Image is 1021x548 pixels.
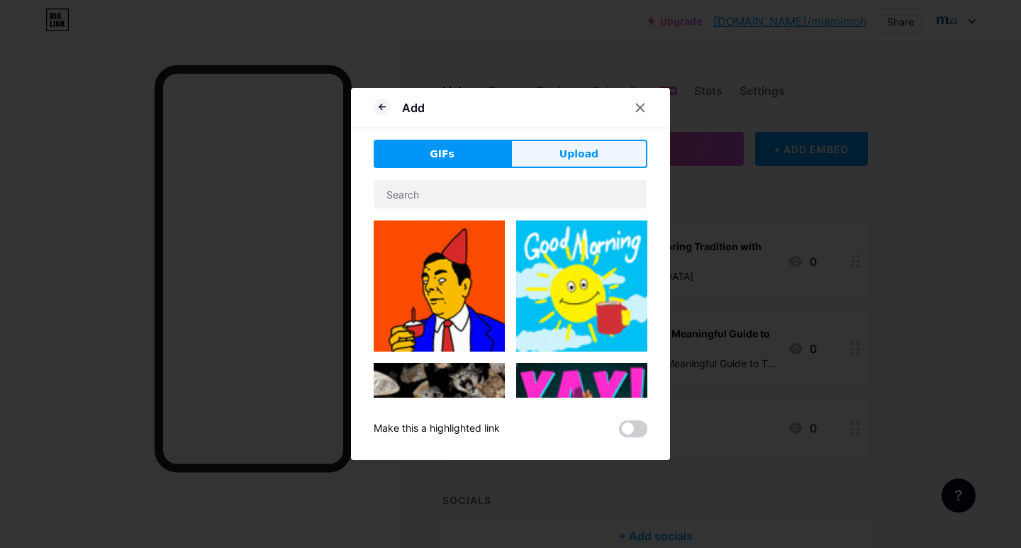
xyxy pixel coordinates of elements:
[516,363,647,494] img: Gihpy
[374,363,505,494] img: Gihpy
[516,220,647,352] img: Gihpy
[374,420,500,437] div: Make this a highlighted link
[430,147,454,162] span: GIFs
[374,140,510,168] button: GIFs
[510,140,647,168] button: Upload
[374,220,505,352] img: Gihpy
[402,99,425,116] div: Add
[374,180,647,208] input: Search
[559,147,598,162] span: Upload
